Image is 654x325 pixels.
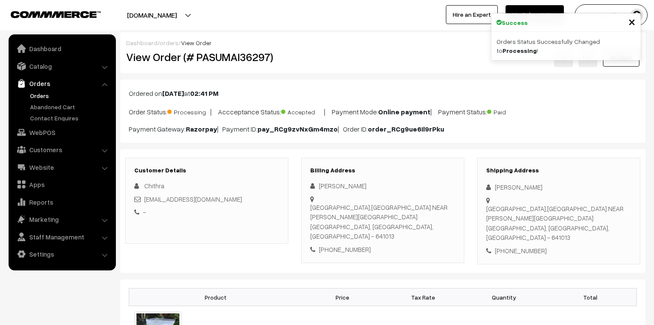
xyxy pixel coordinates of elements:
[491,32,641,60] div: Orders Status Successfully Changed to !
[446,5,498,24] a: Hire an Expert
[181,39,212,46] span: View Order
[144,182,164,190] span: Chithra
[544,288,636,306] th: Total
[11,142,113,157] a: Customers
[487,105,530,117] span: Paid
[630,9,643,21] img: user
[129,105,637,117] p: Order Status: | Accceptance Status: | Payment Mode: | Payment Status:
[160,39,179,46] a: orders
[126,38,639,47] div: / /
[368,125,444,133] b: order_RCg9ue6Il9rPku
[11,229,113,245] a: Staff Management
[11,212,113,227] a: Marketing
[11,41,113,56] a: Dashboard
[310,181,455,191] div: [PERSON_NAME]
[281,105,324,117] span: Accepted
[11,76,113,91] a: Orders
[486,204,631,242] div: [GEOGRAPHIC_DATA],[GEOGRAPHIC_DATA] NEAR [PERSON_NAME][GEOGRAPHIC_DATA] [GEOGRAPHIC_DATA], [GEOGR...
[503,47,537,54] strong: Processing
[11,11,101,18] img: COMMMERCE
[257,125,338,133] b: pay_RCg9zvNxGm4mzo
[486,182,631,192] div: [PERSON_NAME]
[11,159,113,175] a: Website
[28,102,113,111] a: Abandoned Cart
[186,125,217,133] b: Razorpay
[144,195,242,203] a: [EMAIL_ADDRESS][DOMAIN_NAME]
[310,245,455,254] div: [PHONE_NUMBER]
[310,167,455,174] h3: Billing Address
[378,107,430,116] b: Online payment
[628,13,636,29] span: ×
[486,167,631,174] h3: Shipping Address
[190,89,218,98] b: 02:41 PM
[129,88,637,98] p: Ordered on at
[506,5,564,24] a: My Subscription
[310,202,455,241] div: [GEOGRAPHIC_DATA],[GEOGRAPHIC_DATA] NEAR [PERSON_NAME][GEOGRAPHIC_DATA] [GEOGRAPHIC_DATA], [GEOGR...
[11,246,113,262] a: Settings
[126,50,289,64] h2: View Order (# PASUMAI36297)
[11,194,113,210] a: Reports
[28,113,113,123] a: Contact Enquires
[126,39,157,46] a: Dashboard
[628,15,636,28] button: Close
[502,18,528,27] strong: Success
[11,177,113,192] a: Apps
[575,4,648,26] button: Pasumai Thotta…
[28,91,113,100] a: Orders
[486,246,631,256] div: [PHONE_NUMBER]
[11,125,113,140] a: WebPOS
[97,4,207,26] button: [DOMAIN_NAME]
[11,9,86,19] a: COMMMERCE
[383,288,463,306] th: Tax Rate
[162,89,184,98] b: [DATE]
[11,58,113,74] a: Catalog
[129,124,637,134] p: Payment Gateway: | Payment ID: | Order ID:
[129,288,302,306] th: Product
[134,207,279,217] div: -
[302,288,383,306] th: Price
[167,105,210,117] span: Processing
[463,288,544,306] th: Quantity
[134,167,279,174] h3: Customer Details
